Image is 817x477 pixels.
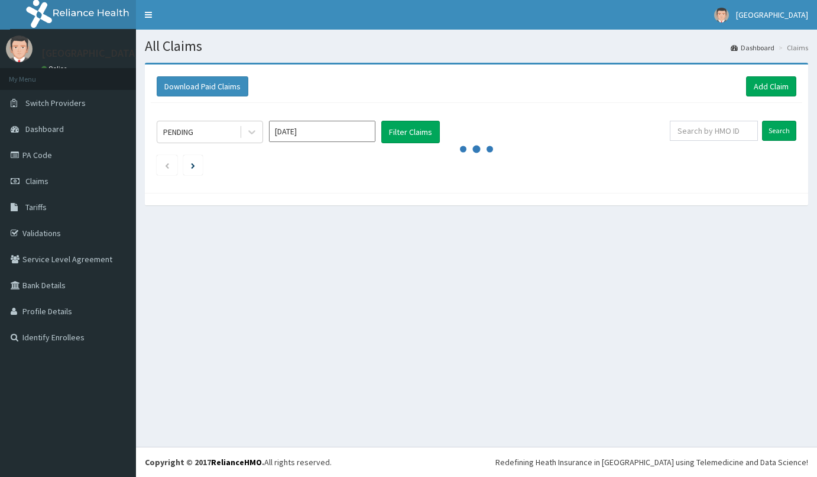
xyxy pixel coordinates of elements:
[6,36,33,62] img: User Image
[25,124,64,134] span: Dashboard
[736,9,808,20] span: [GEOGRAPHIC_DATA]
[145,38,808,54] h1: All Claims
[25,176,48,186] span: Claims
[776,43,808,53] li: Claims
[145,457,264,468] strong: Copyright © 2017 .
[269,121,375,142] input: Select Month and Year
[459,131,494,167] svg: audio-loading
[164,160,170,170] a: Previous page
[41,65,70,73] a: Online
[746,76,796,96] a: Add Claim
[25,202,47,212] span: Tariffs
[136,447,817,477] footer: All rights reserved.
[41,48,139,59] p: [GEOGRAPHIC_DATA]
[714,8,729,22] img: User Image
[163,126,193,138] div: PENDING
[762,121,796,141] input: Search
[211,457,262,468] a: RelianceHMO
[731,43,774,53] a: Dashboard
[495,456,808,468] div: Redefining Heath Insurance in [GEOGRAPHIC_DATA] using Telemedicine and Data Science!
[191,160,195,170] a: Next page
[25,98,86,108] span: Switch Providers
[157,76,248,96] button: Download Paid Claims
[381,121,440,143] button: Filter Claims
[670,121,758,141] input: Search by HMO ID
